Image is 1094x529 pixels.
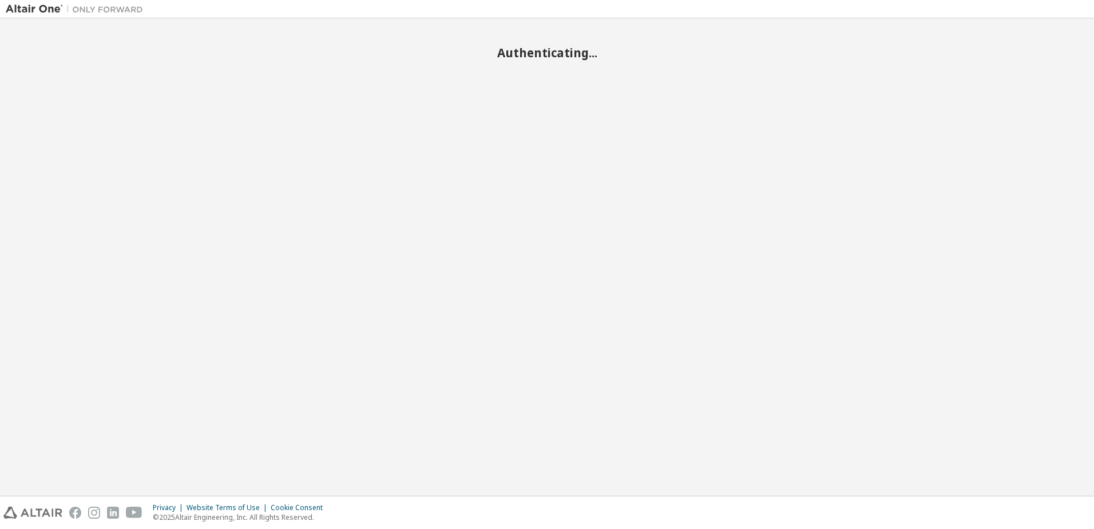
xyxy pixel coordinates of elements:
[6,45,1088,60] h2: Authenticating...
[88,507,100,519] img: instagram.svg
[107,507,119,519] img: linkedin.svg
[153,503,187,512] div: Privacy
[3,507,62,519] img: altair_logo.svg
[126,507,142,519] img: youtube.svg
[153,512,330,522] p: © 2025 Altair Engineering, Inc. All Rights Reserved.
[271,503,330,512] div: Cookie Consent
[187,503,271,512] div: Website Terms of Use
[69,507,81,519] img: facebook.svg
[6,3,149,15] img: Altair One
